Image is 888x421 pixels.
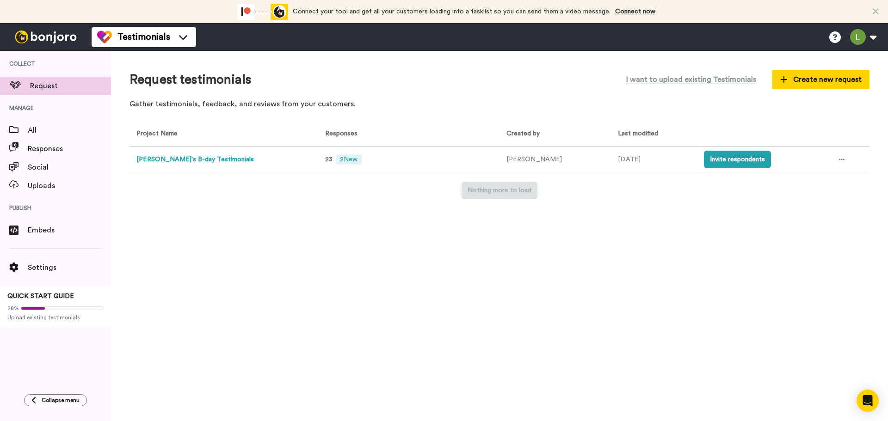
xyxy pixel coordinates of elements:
[129,99,869,110] p: Gather testimonials, feedback, and reviews from your customers.
[30,80,111,92] span: Request
[117,31,170,43] span: Testimonials
[857,390,879,412] div: Open Intercom Messenger
[293,8,610,15] span: Connect your tool and get all your customers loading into a tasklist so you can send them a video...
[42,397,80,404] span: Collapse menu
[499,122,611,147] th: Created by
[97,30,112,44] img: tm-color.svg
[24,394,87,406] button: Collapse menu
[28,262,111,273] span: Settings
[28,225,111,236] span: Embeds
[619,69,763,90] button: I want to upload existing Testimonials
[325,156,333,163] span: 23
[462,182,537,199] button: Nothing more to load
[28,162,111,173] span: Social
[780,74,862,85] span: Create new request
[499,147,611,172] td: [PERSON_NAME]
[336,154,361,165] span: 2 New
[615,8,655,15] a: Connect now
[237,4,288,20] div: animation
[7,314,104,321] span: Upload existing testimonials
[11,31,80,43] img: bj-logo-header-white.svg
[7,293,74,299] span: QUICK START GUIDE
[772,70,869,89] button: Create new request
[129,122,314,147] th: Project Name
[129,73,251,87] h1: Request testimonials
[28,125,111,136] span: All
[7,305,19,312] span: 28%
[704,151,771,168] button: Invite respondents
[626,74,756,85] span: I want to upload existing Testimonials
[611,147,697,172] td: [DATE]
[28,180,111,191] span: Uploads
[136,155,254,165] button: [PERSON_NAME]'s B-day Testimonials
[28,143,111,154] span: Responses
[321,130,358,137] span: Responses
[611,122,697,147] th: Last modified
